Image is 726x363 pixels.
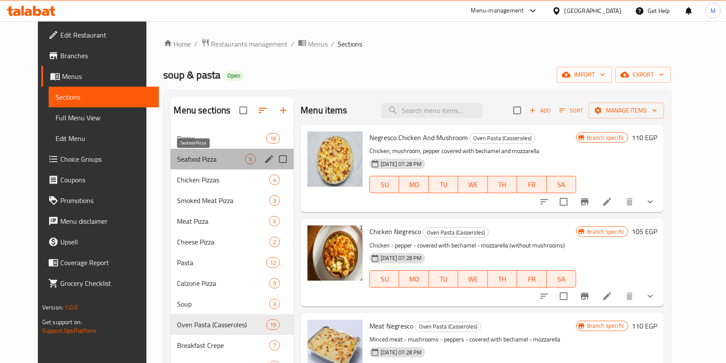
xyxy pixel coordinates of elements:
span: Select to update [555,193,573,211]
span: 9 [270,279,279,288]
button: WE [458,176,487,193]
h6: 110 EGP [632,320,657,332]
div: Oven Pasta (Casseroles)19 [171,314,294,335]
button: TH [488,176,517,193]
a: Upsell [41,232,159,252]
span: Meat Negresco [369,319,413,332]
div: [GEOGRAPHIC_DATA] [565,6,621,16]
span: 4 [270,176,279,184]
div: Chicken Pizzas4 [171,169,294,190]
span: Branches [60,50,152,61]
input: search [381,103,483,118]
a: Home [164,39,191,49]
a: Support.OpsPlatform [42,325,97,336]
span: TH [491,178,514,191]
a: Grocery Checklist [41,273,159,294]
button: SU [369,176,399,193]
span: Chicken Pizzas [177,175,270,185]
h2: Menu items [301,104,347,117]
div: items [245,154,256,164]
span: 3 [270,300,279,308]
span: M [710,6,716,16]
button: import [557,67,612,83]
div: Pizzas16 [171,128,294,149]
span: Add [528,106,552,116]
span: Full Menu View [56,113,152,123]
div: Cheese Pizza2 [171,232,294,252]
nav: breadcrumb [164,38,671,50]
span: Promotions [60,195,152,206]
span: Manage items [596,105,657,116]
a: Restaurants management [201,38,288,50]
button: FR [517,270,546,288]
button: SA [547,176,576,193]
button: TH [488,270,517,288]
span: TU [432,273,455,285]
a: Coupons [41,169,159,190]
span: Soup [177,299,270,309]
p: Chicken, mushroom, pepper covered with bechamel and mozzarella [369,146,576,156]
button: MO [399,270,428,288]
a: Coverage Report [41,252,159,273]
span: [DATE] 07:28 PM [377,348,425,357]
span: Breakfast Crepe [177,340,270,350]
li: / [332,39,335,49]
span: 5 [245,155,255,163]
button: sort-choices [534,191,555,212]
a: Menus [41,66,159,87]
div: Seafood Pizza5edit [171,149,294,169]
button: show more [640,191,661,212]
button: FR [517,176,546,193]
span: Grocery Checklist [60,278,152,288]
span: Chicken Negresco [369,225,421,238]
span: Sections [56,92,152,102]
button: export [615,67,671,83]
button: Manage items [589,103,664,119]
span: Menus [308,39,328,49]
div: Oven Pasta (Casseroles) [415,322,481,332]
span: 16 [267,135,279,143]
h2: Menu sections [174,104,231,117]
button: WE [458,270,487,288]
span: Get support on: [42,316,82,328]
h6: 105 EGP [632,225,657,238]
span: Pizzas [177,133,266,144]
span: Menus [62,71,152,81]
li: / [195,39,198,49]
a: Edit menu item [602,291,612,301]
button: TU [429,270,458,288]
span: Branch specific [583,322,628,330]
span: SU [373,273,396,285]
span: Oven Pasta (Casseroles) [470,133,535,143]
div: items [269,299,280,309]
span: Choice Groups [60,154,152,164]
button: delete [619,286,640,307]
span: Cheese Pizza [177,237,270,247]
img: Chicken Negresco [307,225,363,281]
div: items [269,340,280,350]
div: Open [224,71,244,81]
button: edit [263,153,276,166]
div: Smoked Meat Pizza3 [171,190,294,211]
div: items [269,216,280,226]
div: Menu-management [471,6,524,16]
span: 2 [270,238,279,246]
button: MO [399,176,428,193]
div: items [266,257,280,268]
span: export [622,69,664,80]
span: 7 [270,341,279,350]
span: Branch specific [583,134,628,142]
div: Meat Pizza [177,216,270,226]
span: Oven Pasta (Casseroles) [177,319,266,330]
p: Chicken - pepper - covered with bechamel - mozzarella (without mushrooms) [369,240,576,251]
span: MO [403,178,425,191]
button: Branch-specific-item [574,286,595,307]
span: 1.0.0 [65,302,78,313]
button: Add [526,104,554,117]
a: Choice Groups [41,149,159,169]
span: TU [432,178,455,191]
span: Upsell [60,237,152,247]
